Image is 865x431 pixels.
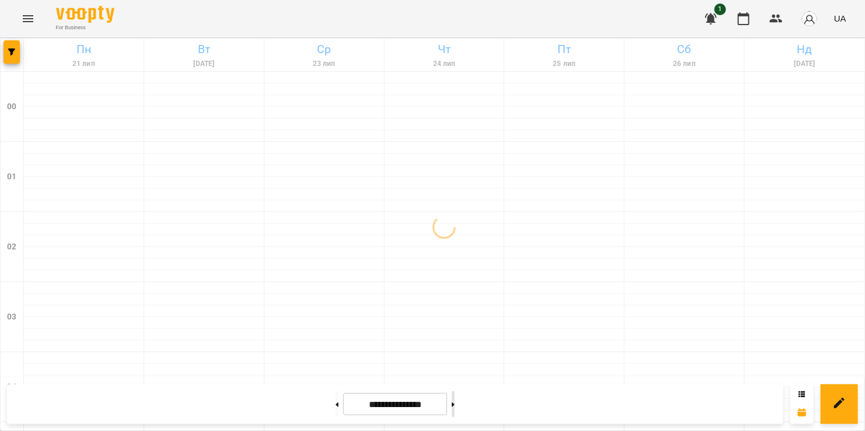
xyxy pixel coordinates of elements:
[7,171,16,183] h6: 01
[266,58,382,69] h6: 23 лип
[506,58,622,69] h6: 25 лип
[386,58,503,69] h6: 24 лип
[801,11,818,27] img: avatar_s.png
[714,4,726,15] span: 1
[26,58,142,69] h6: 21 лип
[7,311,16,324] h6: 03
[626,58,742,69] h6: 26 лип
[146,40,262,58] h6: Вт
[26,40,142,58] h6: Пн
[56,24,114,32] span: For Business
[7,241,16,253] h6: 02
[386,40,503,58] h6: Чт
[14,5,42,33] button: Menu
[7,100,16,113] h6: 00
[829,8,851,29] button: UA
[626,40,742,58] h6: Сб
[747,58,863,69] h6: [DATE]
[266,40,382,58] h6: Ср
[506,40,622,58] h6: Пт
[747,40,863,58] h6: Нд
[834,12,846,25] span: UA
[56,6,114,23] img: Voopty Logo
[146,58,262,69] h6: [DATE]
